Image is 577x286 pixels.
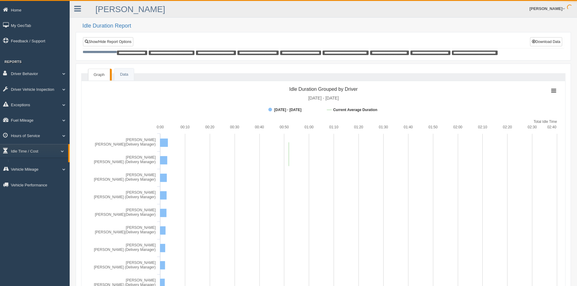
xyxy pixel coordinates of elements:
text: 01:20 [354,125,363,129]
text: 02:00 [453,125,462,129]
text: 01:40 [404,125,413,129]
text: 02:30 [528,125,537,129]
tspan: [PERSON_NAME] [126,278,156,282]
tspan: [DATE] - [DATE] [274,108,301,112]
text: 01:00 [304,125,313,129]
tspan: [PERSON_NAME] (Delivery Manager) [94,248,156,252]
tspan: [PERSON_NAME](Delivery Manager) [95,230,156,234]
tspan: [PERSON_NAME] (Delivery Manager) [94,265,156,269]
tspan: Total Idle Time [534,120,557,124]
a: Graph [88,69,110,81]
tspan: Idle Duration Grouped by Driver [289,87,358,92]
tspan: [PERSON_NAME] [126,261,156,265]
tspan: [PERSON_NAME](Delivery Manager) [95,142,156,146]
text: 00:50 [280,125,289,129]
tspan: [PERSON_NAME](Delivery Manager) [95,212,156,217]
h2: Idle Duration Report [82,23,571,29]
a: Data [114,68,134,81]
text: 01:10 [329,125,338,129]
button: Download Data [530,37,562,46]
text: 02:20 [503,125,512,129]
text: 01:30 [379,125,388,129]
text: 0:00 [157,125,164,129]
tspan: Current Average Duration [333,108,377,112]
text: 00:30 [230,125,239,129]
tspan: [PERSON_NAME] [126,208,156,212]
text: 00:10 [181,125,190,129]
tspan: [PERSON_NAME] [126,173,156,177]
tspan: [PERSON_NAME] (Delivery Manager) [94,160,156,164]
text: 02:40 [547,125,556,129]
tspan: [PERSON_NAME] [126,155,156,159]
text: 00:40 [255,125,264,129]
a: [PERSON_NAME] [95,5,165,14]
tspan: [PERSON_NAME] [126,190,156,195]
tspan: [DATE] - [DATE] [308,96,339,100]
tspan: [PERSON_NAME] (Delivery Manager) [94,195,156,199]
a: Idle Cost [11,159,68,170]
tspan: [PERSON_NAME] [126,138,156,142]
text: 01:50 [429,125,438,129]
tspan: [PERSON_NAME] (Delivery Manager) [94,177,156,182]
a: Show/Hide Report Options [83,37,133,46]
text: 00:20 [205,125,214,129]
tspan: [PERSON_NAME] [126,225,156,230]
text: 02:10 [478,125,487,129]
tspan: [PERSON_NAME] [126,243,156,247]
